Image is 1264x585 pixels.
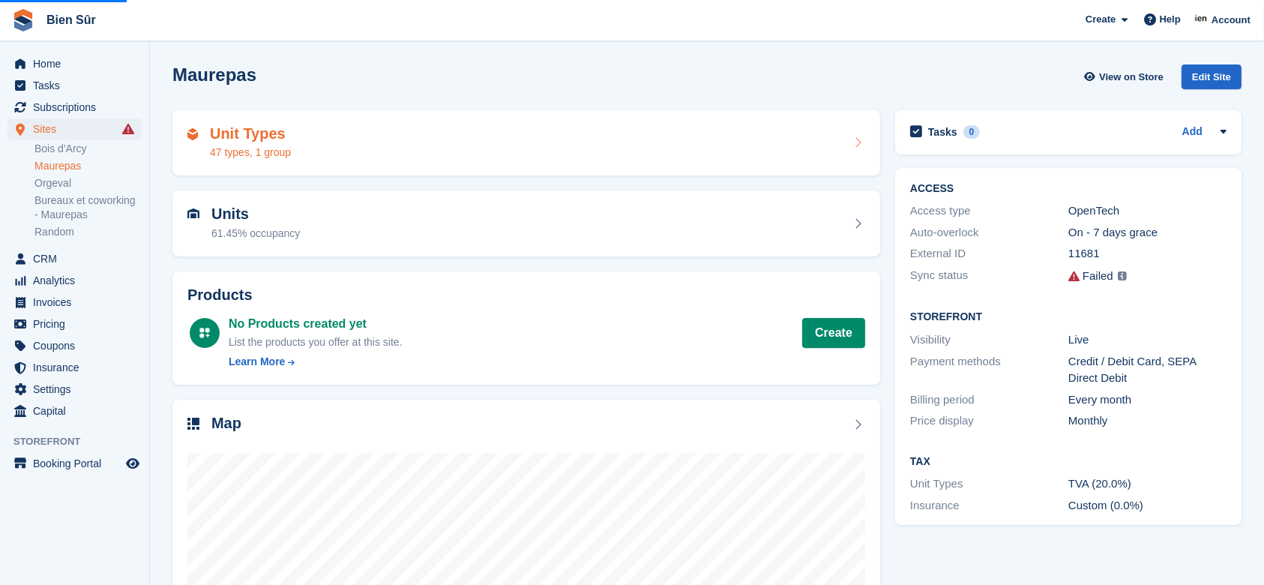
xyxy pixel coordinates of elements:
[211,415,241,432] h2: Map
[910,412,1068,430] div: Price display
[1083,268,1113,285] div: Failed
[187,208,199,219] img: unit-icn-7be61d7bf1b0ce9d3e12c5938cc71ed9869f7b940bace4675aadf7bd6d80202e.svg
[229,315,403,333] div: No Products created yet
[1182,64,1242,89] div: Edit Site
[7,313,142,334] a: menu
[1068,353,1227,387] div: Credit / Debit Card, SEPA Direct Debit
[229,336,403,348] span: List the products you offer at this site.
[210,145,291,160] div: 47 types, 1 group
[1068,331,1227,349] div: Live
[34,142,142,156] a: Bois d'Arcy
[13,434,149,449] span: Storefront
[7,248,142,269] a: menu
[7,453,142,474] a: menu
[910,353,1068,387] div: Payment methods
[34,159,142,173] a: Maurepas
[1182,64,1242,95] a: Edit Site
[1068,224,1227,241] div: On - 7 days grace
[7,357,142,378] a: menu
[33,400,123,421] span: Capital
[928,125,957,139] h2: Tasks
[1068,391,1227,409] div: Every month
[1099,70,1164,85] span: View on Store
[211,205,300,223] h2: Units
[33,270,123,291] span: Analytics
[1068,412,1227,430] div: Monthly
[910,497,1068,514] div: Insurance
[802,318,865,348] a: Create
[172,64,256,85] h2: Maurepas
[34,176,142,190] a: Orgeval
[124,454,142,472] a: Preview store
[910,475,1068,493] div: Unit Types
[199,327,211,339] img: custom-product-icn-white-7c27a13f52cf5f2f504a55ee73a895a1f82ff5669d69490e13668eaf7ade3bb5.svg
[1194,12,1209,27] img: Asmaa Habri
[33,313,123,334] span: Pricing
[910,391,1068,409] div: Billing period
[7,75,142,96] a: menu
[172,110,880,176] a: Unit Types 47 types, 1 group
[7,292,142,313] a: menu
[7,118,142,139] a: menu
[7,400,142,421] a: menu
[40,7,102,32] a: Bien Sûr
[211,226,300,241] div: 61.45% occupancy
[910,245,1068,262] div: External ID
[187,128,198,140] img: unit-type-icn-2b2737a686de81e16bb02015468b77c625bbabd49415b5ef34ead5e3b44a266d.svg
[963,125,981,139] div: 0
[1068,202,1227,220] div: OpenTech
[1182,124,1203,141] a: Add
[910,224,1068,241] div: Auto-overlock
[33,248,123,269] span: CRM
[910,267,1068,286] div: Sync status
[172,190,880,256] a: Units 61.45% occupancy
[910,183,1227,195] h2: ACCESS
[12,9,34,31] img: stora-icon-8386f47178a22dfd0bd8f6a31ec36ba5ce8667c1dd55bd0f319d3a0aa187defe.svg
[7,335,142,356] a: menu
[229,354,403,370] a: Learn More
[1118,271,1127,280] img: icon-info-grey-7440780725fd019a000dd9b08b2336e03edf1995a4989e88bcd33f0948082b44.svg
[1160,12,1181,27] span: Help
[7,379,142,400] a: menu
[7,97,142,118] a: menu
[33,335,123,356] span: Coupons
[1082,64,1170,89] a: View on Store
[33,118,123,139] span: Sites
[1068,497,1227,514] div: Custom (0.0%)
[33,97,123,118] span: Subscriptions
[33,53,123,74] span: Home
[33,292,123,313] span: Invoices
[7,270,142,291] a: menu
[187,418,199,430] img: map-icn-33ee37083ee616e46c38cad1a60f524a97daa1e2b2c8c0bc3eb3415660979fc1.svg
[33,75,123,96] span: Tasks
[1068,475,1227,493] div: TVA (20.0%)
[910,311,1227,323] h2: Storefront
[910,456,1227,468] h2: Tax
[33,357,123,378] span: Insurance
[187,286,865,304] h2: Products
[1068,245,1227,262] div: 11681
[910,331,1068,349] div: Visibility
[122,123,134,135] i: Smart entry sync failures have occurred
[1086,12,1116,27] span: Create
[210,125,291,142] h2: Unit Types
[229,354,285,370] div: Learn More
[910,202,1068,220] div: Access type
[34,225,142,239] a: Random
[33,453,123,474] span: Booking Portal
[7,53,142,74] a: menu
[1212,13,1251,28] span: Account
[34,193,142,222] a: Bureaux et coworking - Maurepas
[33,379,123,400] span: Settings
